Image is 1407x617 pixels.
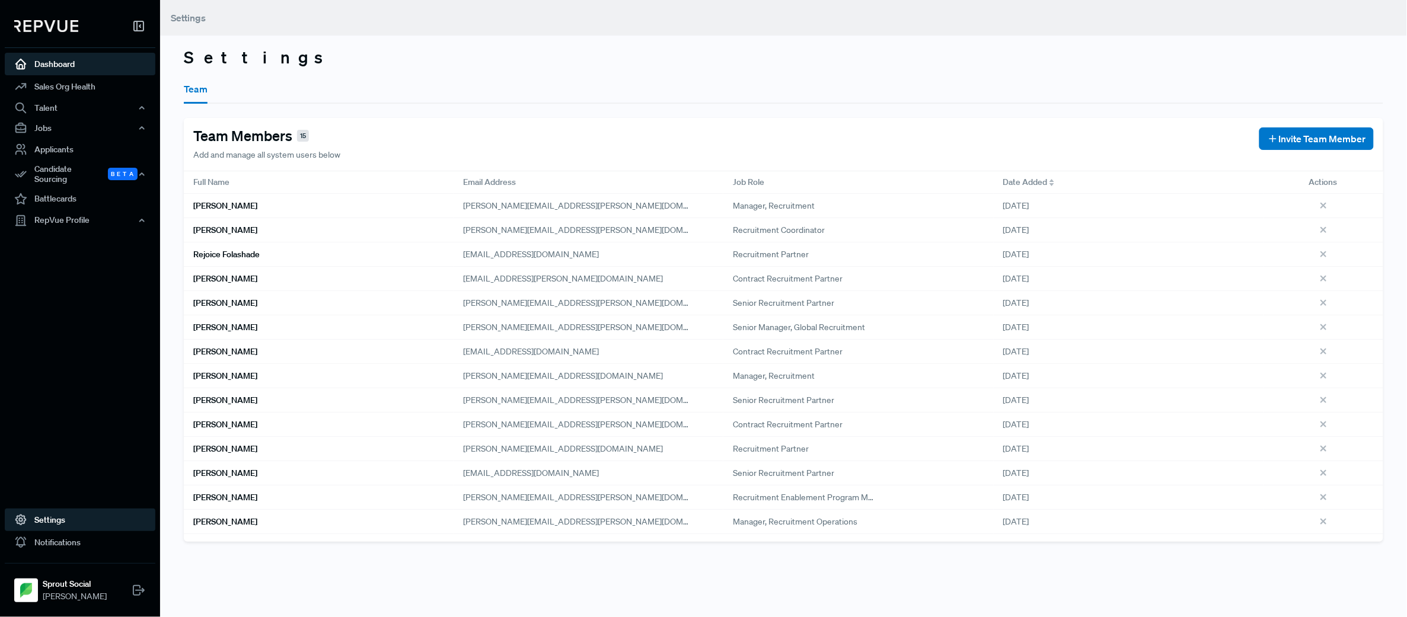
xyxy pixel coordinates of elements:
button: Candidate Sourcing Beta [5,161,155,188]
button: Team [184,73,208,104]
img: Sprout Social [17,581,36,600]
div: [DATE] [994,437,1264,461]
span: [PERSON_NAME][EMAIL_ADDRESS][PERSON_NAME][DOMAIN_NAME] [463,395,727,405]
span: Full Name [193,176,229,188]
span: [PERSON_NAME][EMAIL_ADDRESS][PERSON_NAME][DOMAIN_NAME] [463,225,727,235]
h6: [PERSON_NAME] [193,298,257,308]
a: Sales Org Health [5,75,155,98]
button: Talent [5,98,155,118]
div: [DATE] [994,340,1264,364]
p: Add and manage all system users below [193,149,340,161]
span: [PERSON_NAME] [43,590,107,603]
div: [DATE] [994,291,1264,315]
span: Manager, Recruitment Operations [733,516,857,528]
h6: [PERSON_NAME] [193,468,257,478]
button: RepVue Profile [5,210,155,231]
div: [DATE] [994,315,1264,340]
span: Settings [171,12,206,24]
div: [DATE] [994,485,1264,510]
span: [EMAIL_ADDRESS][DOMAIN_NAME] [463,249,599,260]
span: Senior Recruitment Partner [733,297,834,309]
span: Contract Recruitment Partner [733,346,843,358]
span: [PERSON_NAME][EMAIL_ADDRESS][PERSON_NAME][DOMAIN_NAME] [463,322,727,333]
span: Job Role [733,176,764,188]
strong: Sprout Social [43,578,107,590]
span: [EMAIL_ADDRESS][DOMAIN_NAME] [463,346,599,357]
span: [PERSON_NAME][EMAIL_ADDRESS][PERSON_NAME][DOMAIN_NAME] [463,516,727,527]
span: 15 [297,130,309,142]
div: [DATE] [994,242,1264,267]
a: Notifications [5,531,155,554]
span: Beta [108,168,138,180]
h6: [PERSON_NAME] [193,395,257,405]
span: Recruitment Partner [733,443,809,455]
button: Invite Team Member [1259,127,1374,150]
span: Contract Recruitment Partner [733,418,843,431]
span: [PERSON_NAME][EMAIL_ADDRESS][PERSON_NAME][DOMAIN_NAME] [463,200,727,211]
div: [DATE] [994,534,1264,558]
span: Email Address [463,176,516,188]
span: [PERSON_NAME][EMAIL_ADDRESS][PERSON_NAME][DOMAIN_NAME] [463,492,727,503]
span: Recruitment Coordinator [733,224,825,236]
h6: [PERSON_NAME] [193,493,257,503]
h4: Team Members [193,127,292,145]
a: Sprout SocialSprout Social[PERSON_NAME] [5,563,155,608]
div: [DATE] [994,194,1264,218]
span: Manager, Recruitment [733,370,815,382]
span: [PERSON_NAME][EMAIL_ADDRESS][DOMAIN_NAME] [463,443,663,454]
button: Jobs [5,118,155,138]
span: [EMAIL_ADDRESS][DOMAIN_NAME] [463,468,599,478]
div: Candidate Sourcing [5,161,155,188]
h6: [PERSON_NAME] [193,201,257,211]
h6: [PERSON_NAME] [193,444,257,454]
span: [PERSON_NAME][EMAIL_ADDRESS][PERSON_NAME][DOMAIN_NAME] [463,298,727,308]
div: [DATE] [994,364,1264,388]
img: RepVue [14,20,78,32]
span: Recruitment Partner [733,248,809,261]
div: [DATE] [994,461,1264,485]
h6: [PERSON_NAME] [193,322,257,333]
span: Date Added [1003,176,1048,188]
h6: [PERSON_NAME] [193,541,257,551]
h6: [PERSON_NAME] [193,347,257,357]
h6: [PERSON_NAME] [193,420,257,430]
span: [PERSON_NAME][EMAIL_ADDRESS][PERSON_NAME][DOMAIN_NAME] [463,541,727,551]
a: Settings [5,509,155,531]
span: [EMAIL_ADDRESS][PERSON_NAME][DOMAIN_NAME] [463,273,663,284]
span: Senior Manager, Global Recruitment [733,321,865,334]
span: Manager, Recruitment [733,200,815,212]
span: Recruitment Enablement Senior Program Manager [733,540,875,552]
span: Recruitment Enablement Program Manager [733,491,875,504]
span: Contract Recruitment Partner [733,273,843,285]
div: Toggle SortBy [994,171,1264,194]
h6: [PERSON_NAME] [193,517,257,527]
span: Senior Recruitment Partner [733,467,834,479]
h6: Rejoice Folashade [193,250,260,260]
div: [DATE] [994,413,1264,437]
h6: [PERSON_NAME] [193,274,257,284]
h6: [PERSON_NAME] [193,225,257,235]
a: Dashboard [5,53,155,75]
a: Battlecards [5,188,155,210]
div: [DATE] [994,388,1264,413]
span: [PERSON_NAME][EMAIL_ADDRESS][PERSON_NAME][DOMAIN_NAME] [463,419,727,430]
h3: Settings [184,47,1383,68]
a: Applicants [5,138,155,161]
div: [DATE] [994,510,1264,534]
span: [PERSON_NAME][EMAIL_ADDRESS][DOMAIN_NAME] [463,370,663,381]
div: [DATE] [994,218,1264,242]
span: Invite Team Member [1279,132,1366,146]
span: Actions [1309,176,1338,188]
span: Senior Recruitment Partner [733,394,834,407]
div: [DATE] [994,267,1264,291]
h6: [PERSON_NAME] [193,371,257,381]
